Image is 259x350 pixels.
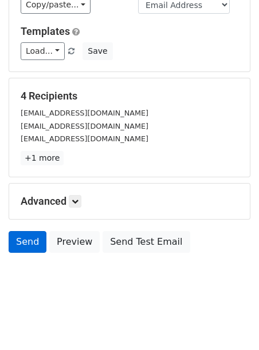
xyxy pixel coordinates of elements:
iframe: Chat Widget [202,295,259,350]
a: +1 more [21,151,64,165]
h5: Advanced [21,195,238,208]
a: Templates [21,25,70,37]
button: Save [83,42,112,60]
small: [EMAIL_ADDRESS][DOMAIN_NAME] [21,122,148,130]
a: Send Test Email [103,231,190,253]
a: Preview [49,231,100,253]
a: Send [9,231,46,253]
h5: 4 Recipients [21,90,238,102]
small: [EMAIL_ADDRESS][DOMAIN_NAME] [21,134,148,143]
small: [EMAIL_ADDRESS][DOMAIN_NAME] [21,109,148,117]
a: Load... [21,42,65,60]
